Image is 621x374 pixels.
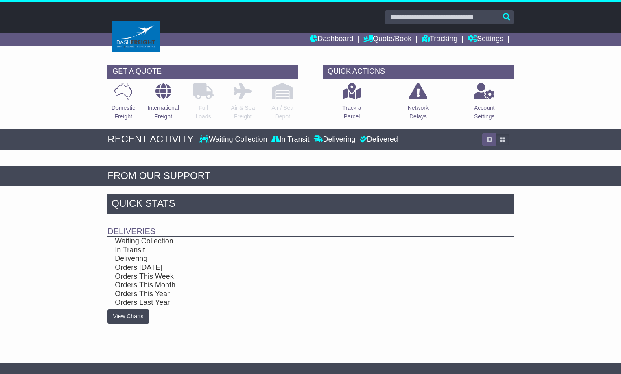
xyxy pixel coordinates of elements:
td: Waiting Collection [107,236,474,246]
a: DomesticFreight [111,83,136,125]
p: Full Loads [193,104,214,121]
a: AccountSettings [474,83,495,125]
td: Orders [DATE] [107,263,474,272]
p: Domestic Freight [112,104,135,121]
div: GET A QUOTE [107,65,298,79]
td: In Transit [107,246,474,255]
td: Orders This Year [107,290,474,299]
td: Orders This Month [107,281,474,290]
a: Quote/Book [363,33,411,46]
div: Delivered [358,135,398,144]
a: Tracking [422,33,457,46]
td: Orders Last Year [107,298,474,307]
a: View Charts [107,309,149,324]
a: Dashboard [310,33,353,46]
p: Air / Sea Depot [271,104,293,121]
td: Orders This Week [107,272,474,281]
div: RECENT ACTIVITY - [107,133,199,145]
div: In Transit [269,135,312,144]
a: NetworkDelays [407,83,429,125]
td: Delivering [107,254,474,263]
div: QUICK ACTIONS [323,65,514,79]
a: Settings [468,33,503,46]
div: Quick Stats [107,194,513,216]
a: InternationalFreight [147,83,179,125]
p: Account Settings [474,104,495,121]
div: Waiting Collection [199,135,269,144]
div: Delivering [312,135,358,144]
p: Network Delays [408,104,429,121]
td: Deliveries [107,216,513,236]
div: FROM OUR SUPPORT [107,170,513,182]
a: Track aParcel [342,83,361,125]
p: Air & Sea Freight [231,104,255,121]
p: Track a Parcel [342,104,361,121]
p: International Freight [148,104,179,121]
